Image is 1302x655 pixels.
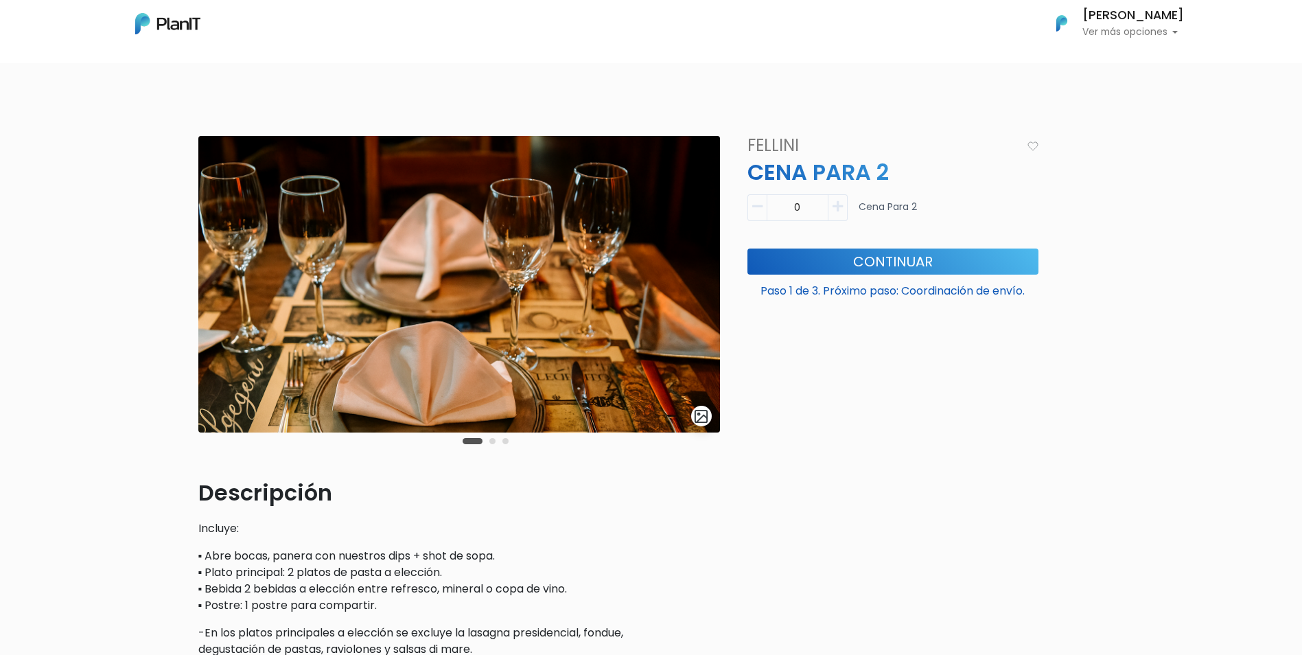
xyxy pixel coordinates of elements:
p: CENA PARA 2 [739,156,1047,189]
p: ▪ Abre bocas, panera con nuestros dips + shot de sopa. ▪ Plato principal: 2 platos de pasta a ele... [198,548,720,614]
img: PlanIt Logo [1047,8,1077,38]
button: Carousel Page 2 [489,438,496,444]
h6: [PERSON_NAME] [1082,10,1184,22]
button: PlanIt Logo [PERSON_NAME] Ver más opciones [1038,5,1184,41]
p: Ver más opciones [1082,27,1184,37]
button: Continuar [747,249,1038,275]
img: gallery-light [693,409,709,424]
div: Carousel Pagination [459,433,512,449]
img: PlanIt Logo [135,13,200,34]
button: Carousel Page 1 (Current Slide) [463,438,483,444]
p: Cena para 2 [859,200,917,227]
img: ChatGPT_Image_24_jun_2025__17_42_51.png [198,136,720,433]
button: Carousel Page 3 [502,438,509,444]
img: heart_icon [1027,141,1038,151]
p: Paso 1 de 3. Próximo paso: Coordinación de envío. [747,277,1038,299]
p: Descripción [198,476,720,509]
h4: Fellini [739,136,1021,156]
p: Incluye: [198,520,720,537]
